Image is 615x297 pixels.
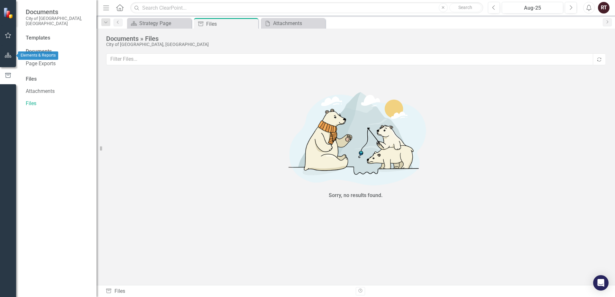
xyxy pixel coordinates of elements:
[458,5,472,10] span: Search
[26,16,90,26] small: City of [GEOGRAPHIC_DATA], [GEOGRAPHIC_DATA]
[129,19,190,27] a: Strategy Page
[26,88,90,95] a: Attachments
[449,3,482,12] button: Search
[26,34,90,42] div: Templates
[106,53,593,65] input: Filter Files...
[598,2,610,14] button: RT
[26,8,90,16] span: Documents
[106,42,602,47] div: City of [GEOGRAPHIC_DATA], [GEOGRAPHIC_DATA]
[206,20,257,28] div: Files
[130,2,483,14] input: Search ClearPoint...
[273,19,324,27] div: Attachments
[26,100,90,107] a: Files
[259,85,452,190] img: No results found
[26,76,90,83] div: Files
[262,19,324,27] a: Attachments
[139,19,190,27] div: Strategy Page
[593,275,609,291] div: Open Intercom Messenger
[106,35,602,42] div: Documents » Files
[106,288,351,295] div: Files
[26,48,90,55] div: Documents
[26,60,90,67] a: Page Exports
[502,2,563,14] button: Aug-25
[329,192,383,199] div: Sorry, no results found.
[18,51,58,60] div: Elements & Reports
[504,4,561,12] div: Aug-25
[3,7,14,19] img: ClearPoint Strategy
